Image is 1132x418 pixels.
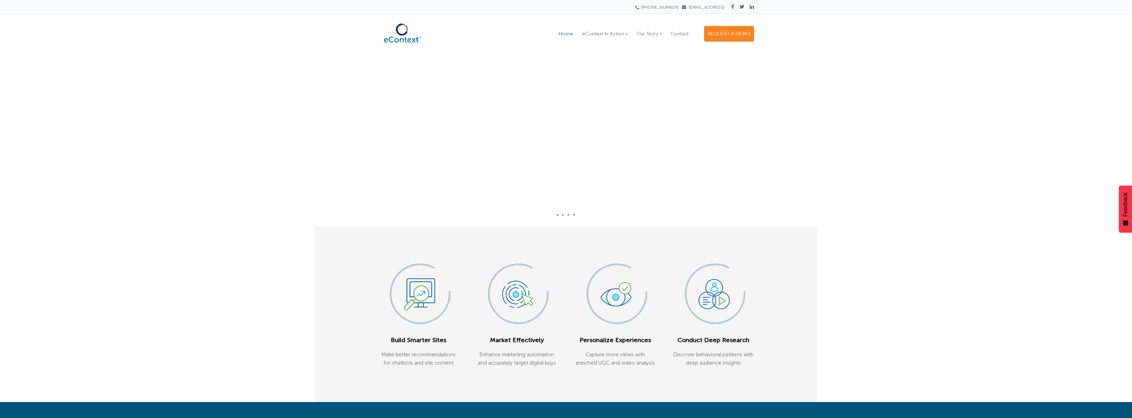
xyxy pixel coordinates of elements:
[637,5,678,10] a: [PHONE_NUMBER]
[670,31,689,37] span: Contact
[582,31,624,37] span: eContext In Action
[559,31,573,37] span: Home
[682,5,724,10] a: [EMAIL_ADDRESS]
[378,20,427,46] img: eContext
[555,26,577,41] a: Home
[673,350,754,367] p: Discover behavioral patterns with deep audience insights
[750,4,754,10] a: Linkedin
[600,282,632,307] img: Personalize icon @2x
[704,26,754,42] a: REQUEST A DEMO
[502,281,533,308] img: Market icon @2x
[699,279,730,309] img: Conduct icon @2x
[667,26,692,41] a: Contact
[740,4,744,10] a: Twitter
[476,350,557,367] p: Enhance marketing automation and accurately target digital buys
[575,337,656,344] h5: Personalize Experiences
[575,350,656,367] p: Capture more views with enriched UGC and video analysis
[1122,192,1129,217] span: Feedback
[636,31,658,37] span: Our Story
[404,278,435,310] img: SmarterSites icon @2x
[1119,185,1132,233] button: Feedback - Show survey
[476,337,557,344] h5: Market Effectively
[673,337,754,344] h5: Conduct Deep Research
[708,31,750,37] span: REQUEST A DEMO
[378,41,427,48] a: eContext
[731,4,734,10] a: Facebook
[378,350,459,367] p: Make better recommendations for chatbots and site content
[378,337,459,344] h5: Build Smarter Sites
